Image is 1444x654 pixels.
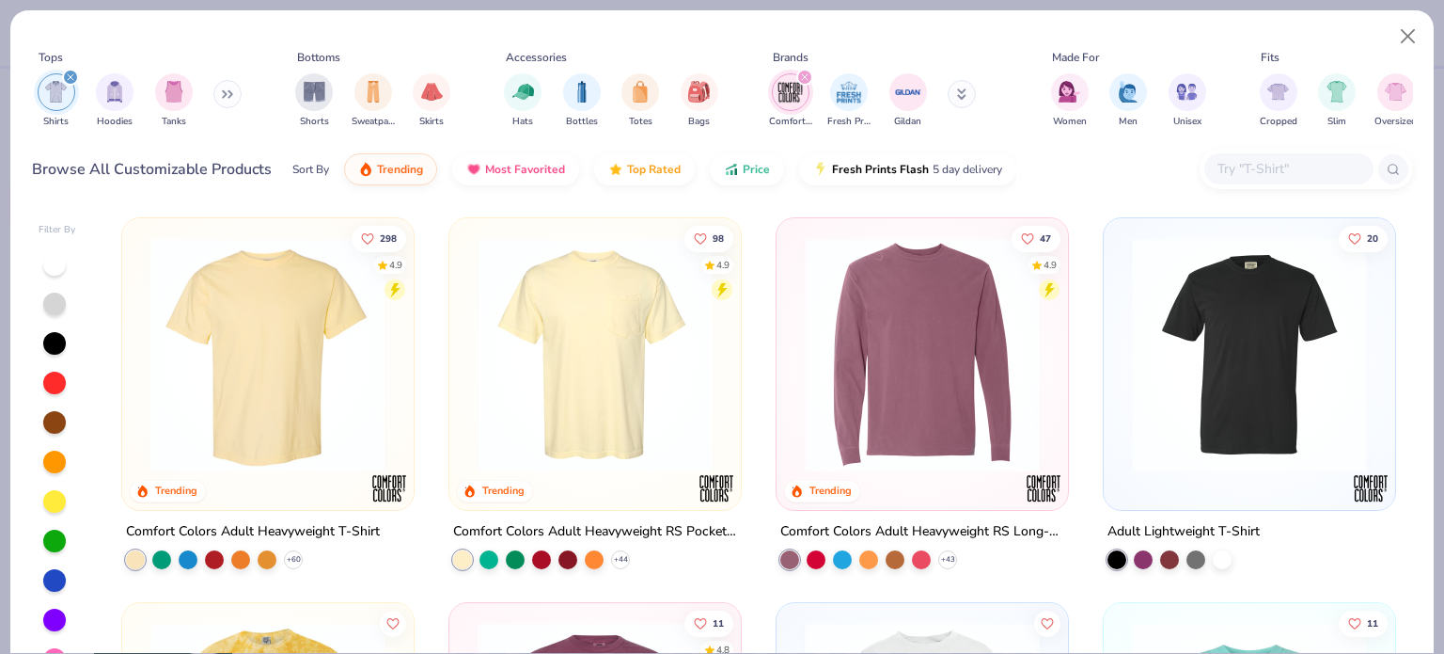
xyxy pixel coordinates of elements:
[1169,73,1206,129] button: filter button
[940,554,954,566] span: + 43
[827,73,871,129] div: filter for Fresh Prints
[594,153,695,185] button: Top Rated
[1052,49,1099,66] div: Made For
[506,49,567,66] div: Accessories
[1049,237,1303,472] img: d628a18b-6362-4135-ae8d-31aba634a125
[363,81,384,103] img: Sweatpants Image
[684,610,733,636] button: Like
[835,78,863,106] img: Fresh Prints Image
[453,520,737,544] div: Comfort Colors Adult Heavyweight RS Pocket T-Shirt
[352,73,395,129] button: filter button
[1034,610,1060,636] button: Like
[1390,19,1426,55] button: Close
[43,115,69,129] span: Shirts
[827,115,871,129] span: Fresh Prints
[1119,115,1138,129] span: Men
[629,115,652,129] span: Totes
[630,81,651,103] img: Totes Image
[1107,520,1260,544] div: Adult Lightweight T-Shirt
[894,78,922,106] img: Gildan Image
[713,233,724,243] span: 98
[1367,618,1378,628] span: 11
[688,81,709,103] img: Bags Image
[104,81,125,103] img: Hoodies Image
[1216,158,1360,180] input: Try "T-Shirt"
[452,153,579,185] button: Most Favorited
[777,78,805,106] img: Comfort Colors Image
[421,81,443,103] img: Skirts Image
[614,554,628,566] span: + 44
[716,258,730,272] div: 4.9
[512,115,533,129] span: Hats
[504,73,541,129] div: filter for Hats
[45,81,67,103] img: Shirts Image
[485,162,565,177] span: Most Favorited
[1327,115,1346,129] span: Slim
[627,162,681,177] span: Top Rated
[1351,470,1389,507] img: Comfort Colors logo
[1118,81,1138,103] img: Men Image
[352,73,395,129] div: filter for Sweatpants
[1267,81,1289,103] img: Cropped Image
[287,554,301,566] span: + 60
[352,115,395,129] span: Sweatpants
[713,618,724,628] span: 11
[566,115,598,129] span: Bottles
[1053,115,1087,129] span: Women
[155,73,193,129] div: filter for Tanks
[32,158,272,181] div: Browse All Customizable Products
[1051,73,1089,129] div: filter for Women
[563,73,601,129] button: filter button
[1260,73,1297,129] button: filter button
[780,520,1064,544] div: Comfort Colors Adult Heavyweight RS Long-Sleeve T-Shirt
[1367,233,1378,243] span: 20
[1169,73,1206,129] div: filter for Unisex
[1260,115,1297,129] span: Cropped
[933,159,1002,181] span: 5 day delivery
[1109,73,1147,129] button: filter button
[1025,470,1062,507] img: Comfort Colors logo
[621,73,659,129] button: filter button
[413,73,450,129] button: filter button
[304,81,325,103] img: Shorts Image
[96,73,133,129] button: filter button
[827,73,871,129] button: filter button
[38,73,75,129] div: filter for Shirts
[390,258,403,272] div: 4.9
[889,73,927,129] button: filter button
[1374,73,1417,129] div: filter for Oversized
[1318,73,1356,129] button: filter button
[1040,233,1051,243] span: 47
[1339,225,1388,251] button: Like
[1260,73,1297,129] div: filter for Cropped
[572,81,592,103] img: Bottles Image
[743,162,770,177] span: Price
[358,162,373,177] img: trending.gif
[1318,73,1356,129] div: filter for Slim
[698,470,735,507] img: Comfort Colors logo
[96,73,133,129] div: filter for Hoodies
[773,49,808,66] div: Brands
[155,73,193,129] button: filter button
[419,115,444,129] span: Skirts
[377,162,423,177] span: Trending
[512,81,534,103] img: Hats Image
[769,73,812,129] button: filter button
[889,73,927,129] div: filter for Gildan
[381,610,407,636] button: Like
[39,49,63,66] div: Tops
[1173,115,1201,129] span: Unisex
[164,81,184,103] img: Tanks Image
[300,115,329,129] span: Shorts
[1012,225,1060,251] button: Like
[621,73,659,129] div: filter for Totes
[295,73,333,129] button: filter button
[141,237,395,472] img: 029b8af0-80e6-406f-9fdc-fdf898547912
[344,153,437,185] button: Trending
[353,225,407,251] button: Like
[769,115,812,129] span: Comfort Colors
[295,73,333,129] div: filter for Shorts
[38,73,75,129] button: filter button
[1385,81,1406,103] img: Oversized Image
[162,115,186,129] span: Tanks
